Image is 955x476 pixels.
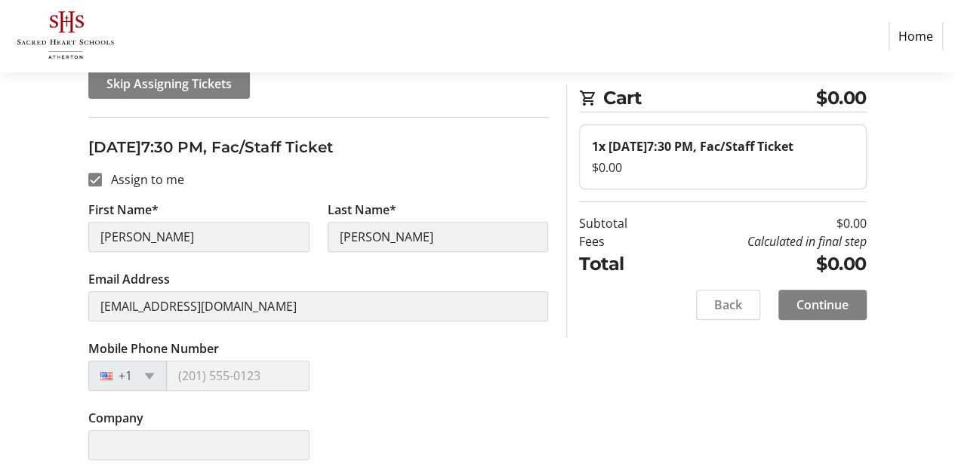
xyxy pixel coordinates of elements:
[579,232,662,250] td: Fees
[889,22,943,51] a: Home
[816,84,867,112] span: $0.00
[592,138,793,155] strong: 1x [DATE]7:30 PM, Fac/Staff Ticket
[579,250,662,278] td: Total
[88,69,250,99] button: Skip Assigning Tickets
[662,250,867,278] td: $0.00
[12,6,119,66] img: Sacred Heart Schools, Atherton's Logo
[88,339,219,358] label: Mobile Phone Number
[592,158,854,177] div: $0.00
[778,290,867,320] button: Continue
[88,409,143,427] label: Company
[603,84,816,112] span: Cart
[88,136,548,158] h3: [DATE]7:30 PM, Fac/Staff Ticket
[88,270,170,288] label: Email Address
[696,290,760,320] button: Back
[88,201,159,219] label: First Name*
[106,75,232,93] span: Skip Assigning Tickets
[102,170,184,189] label: Assign to me
[662,232,867,250] td: Calculated in final step
[796,296,849,314] span: Continue
[166,361,309,391] input: (201) 555-0123
[328,201,396,219] label: Last Name*
[579,214,662,232] td: Subtotal
[662,214,867,232] td: $0.00
[714,296,742,314] span: Back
